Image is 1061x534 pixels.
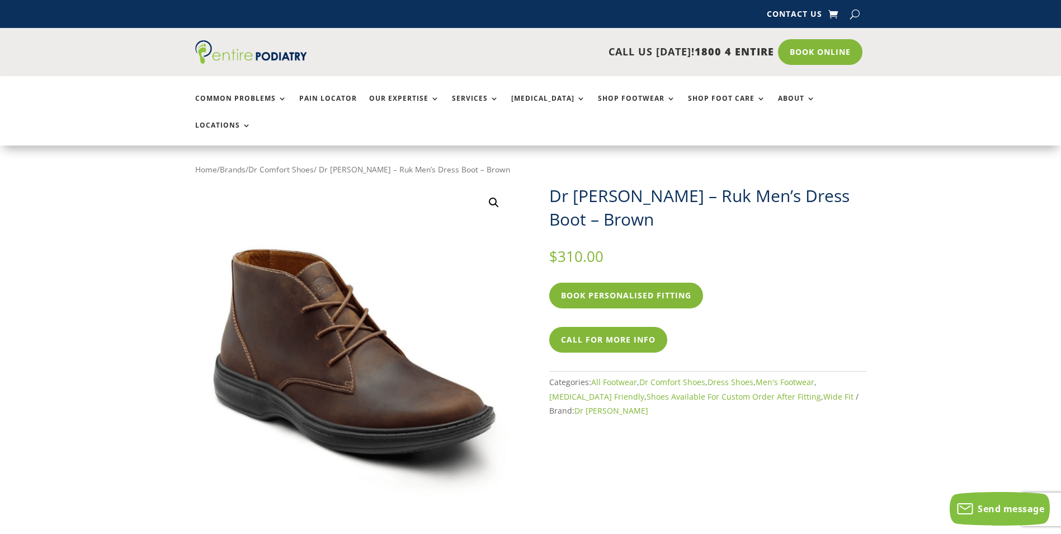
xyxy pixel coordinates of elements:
[549,184,866,231] h1: Dr [PERSON_NAME] – Ruk Men’s Dress Boot – Brown
[778,39,862,65] a: Book Online
[823,391,853,402] a: Wide Fit
[549,405,648,416] span: Brand:
[647,391,821,402] a: Shoes Available For Custom Order After Fitting
[549,377,859,402] span: Categories: , , , , , ,
[639,377,705,387] a: Dr Comfort Shoes
[598,95,676,119] a: Shop Footwear
[591,377,637,387] a: All Footwear
[708,377,753,387] a: Dress Shoes
[549,246,558,266] span: $
[195,164,217,175] a: Home
[452,95,499,119] a: Services
[549,246,603,266] bdi: 310.00
[195,121,251,146] a: Locations
[978,503,1044,515] span: Send message
[574,405,648,416] a: Dr [PERSON_NAME]
[195,55,307,66] a: Entire Podiatry
[688,95,766,119] a: Shop Foot Care
[220,164,246,175] a: Brands
[350,45,774,59] p: CALL US [DATE]!
[195,162,866,177] nav: Breadcrumb
[549,283,703,308] a: Book Personalised Fitting
[950,492,1050,526] button: Send message
[484,193,504,213] a: View full-screen image gallery
[195,40,307,64] img: logo (1)
[369,95,440,119] a: Our Expertise
[248,164,314,175] a: Dr Comfort Shoes
[195,95,287,119] a: Common Problems
[549,327,667,353] a: Call For More Info
[549,391,644,402] a: [MEDICAL_DATA] Friendly
[778,95,815,119] a: About
[299,95,357,119] a: Pain Locator
[695,45,774,58] span: 1800 4 ENTIRE
[511,95,586,119] a: [MEDICAL_DATA]
[756,377,814,387] a: Men's Footwear
[767,10,822,22] a: Contact Us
